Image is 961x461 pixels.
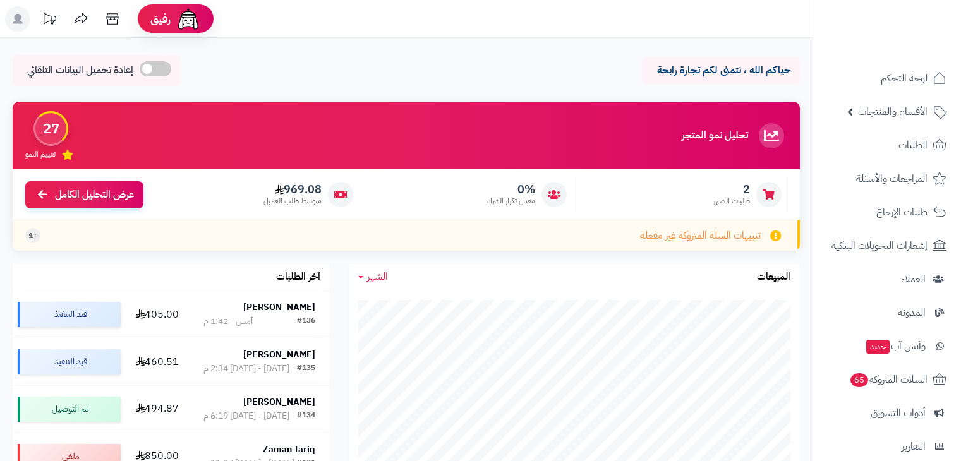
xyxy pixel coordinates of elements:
div: تم التوصيل [18,397,121,422]
strong: [PERSON_NAME] [243,301,315,314]
td: 460.51 [126,338,189,385]
span: لوحة التحكم [881,69,928,87]
a: عرض التحليل الكامل [25,181,143,208]
span: طلبات الإرجاع [876,203,928,221]
img: logo-2.png [875,30,949,56]
h3: آخر الطلبات [276,272,320,283]
div: [DATE] - [DATE] 6:19 م [203,410,289,422]
div: قيد التنفيذ [18,349,121,374]
a: المراجعات والأسئلة [821,164,953,194]
span: معدل تكرار الشراء [487,196,535,207]
a: العملاء [821,264,953,294]
span: أدوات التسويق [871,404,926,422]
a: الطلبات [821,130,953,160]
span: الشهر [367,269,388,284]
span: تنبيهات السلة المتروكة غير مفعلة [640,229,761,243]
span: وآتس آب [865,337,926,355]
span: المراجعات والأسئلة [856,170,928,188]
span: 65 [850,373,869,387]
div: #136 [297,315,315,328]
div: قيد التنفيذ [18,302,121,327]
span: عرض التحليل الكامل [55,188,134,202]
div: أمس - 1:42 م [203,315,253,328]
td: 494.87 [126,386,189,433]
span: العملاء [901,270,926,288]
h3: المبيعات [757,272,790,283]
span: رفيق [150,11,171,27]
a: أدوات التسويق [821,398,953,428]
span: طلبات الشهر [713,196,750,207]
div: [DATE] - [DATE] 2:34 م [203,362,289,375]
img: ai-face.png [176,6,201,32]
a: وآتس آبجديد [821,331,953,361]
span: 2 [713,183,750,196]
h3: تحليل نمو المتجر [682,130,748,141]
span: 0% [487,183,535,196]
span: +1 [28,230,37,241]
a: المدونة [821,297,953,328]
strong: Zaman Tariq [263,443,315,456]
span: متوسط طلب العميل [263,196,322,207]
a: طلبات الإرجاع [821,197,953,227]
span: إشعارات التحويلات البنكية [831,237,928,254]
span: السلات المتروكة [849,371,928,388]
td: 405.00 [126,291,189,338]
span: 969.08 [263,183,322,196]
a: السلات المتروكة65 [821,364,953,395]
strong: [PERSON_NAME] [243,348,315,361]
span: الطلبات [898,136,928,154]
span: جديد [866,340,890,354]
span: الأقسام والمنتجات [858,103,928,121]
a: تحديثات المنصة [33,6,65,35]
div: #134 [297,410,315,422]
a: إشعارات التحويلات البنكية [821,230,953,261]
span: إعادة تحميل البيانات التلقائي [27,63,133,78]
span: التقارير [902,438,926,455]
span: تقييم النمو [25,149,56,160]
a: لوحة التحكم [821,63,953,93]
div: #135 [297,362,315,375]
span: المدونة [898,304,926,321]
a: الشهر [358,270,388,284]
p: حياكم الله ، نتمنى لكم تجارة رابحة [651,63,790,78]
strong: [PERSON_NAME] [243,395,315,409]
